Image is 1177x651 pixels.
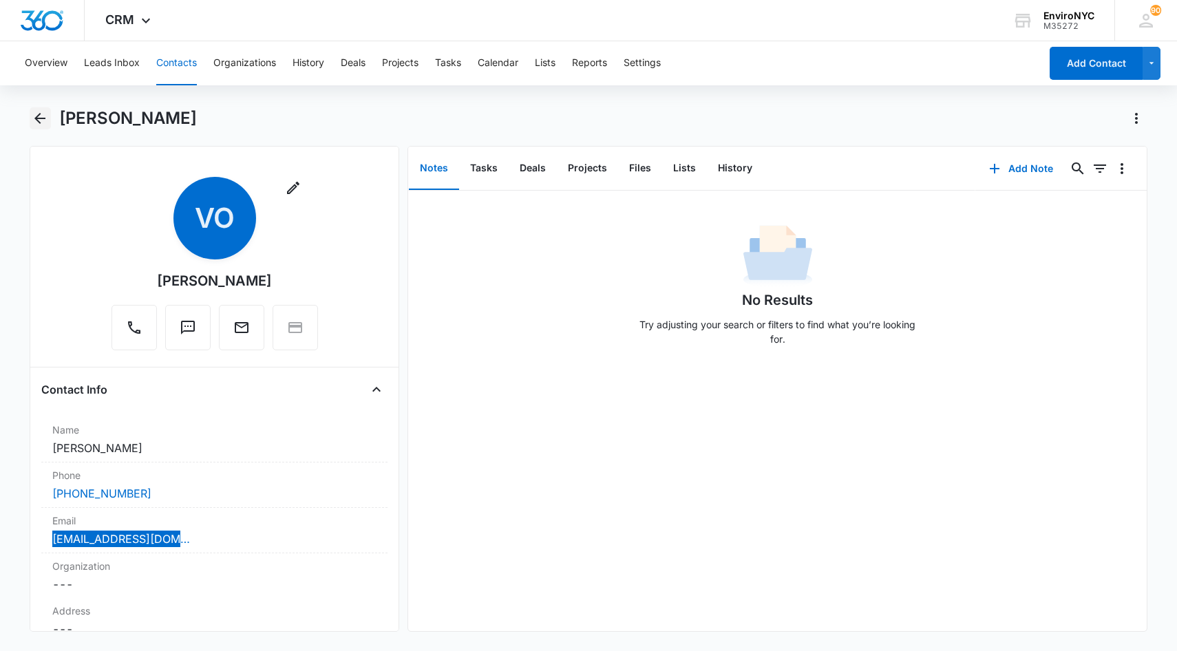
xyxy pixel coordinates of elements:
button: Notes [409,147,459,190]
button: Lists [535,41,555,85]
span: CRM [105,12,134,27]
button: Calendar [478,41,518,85]
div: Phone[PHONE_NUMBER] [41,462,388,508]
button: Overview [25,41,67,85]
button: Files [618,147,662,190]
a: [PHONE_NUMBER] [52,485,151,502]
h1: [PERSON_NAME] [59,108,197,129]
button: Projects [382,41,418,85]
dd: [PERSON_NAME] [52,440,377,456]
div: notifications count [1150,5,1161,16]
div: [PERSON_NAME] [157,270,272,291]
label: Organization [52,559,377,573]
button: Projects [557,147,618,190]
button: Close [365,378,388,401]
label: Address [52,604,377,618]
button: Reports [572,41,607,85]
button: Deals [509,147,557,190]
span: VO [173,177,256,259]
button: History [293,41,324,85]
button: Call [112,305,157,350]
div: Email[EMAIL_ADDRESS][DOMAIN_NAME] [41,508,388,553]
button: Lists [662,147,707,190]
button: Filters [1089,158,1111,180]
label: Name [52,423,377,437]
a: Text [165,326,211,338]
button: History [707,147,763,190]
div: account name [1043,10,1094,21]
p: Try adjusting your search or filters to find what you’re looking for. [633,317,922,346]
h4: Contact Info [41,381,107,398]
button: Actions [1125,107,1147,129]
button: Text [165,305,211,350]
button: Tasks [435,41,461,85]
dd: --- [52,621,377,637]
div: Name[PERSON_NAME] [41,417,388,462]
button: Settings [624,41,661,85]
span: 90 [1150,5,1161,16]
label: Phone [52,468,377,482]
button: Add Note [975,152,1067,185]
dd: --- [52,576,377,593]
h1: No Results [742,290,813,310]
button: Email [219,305,264,350]
button: Tasks [459,147,509,190]
div: Address--- [41,598,388,643]
button: Deals [341,41,365,85]
label: Email [52,513,377,528]
button: Search... [1067,158,1089,180]
div: account id [1043,21,1094,31]
a: Call [112,326,157,338]
img: No Data [743,221,812,290]
div: Organization--- [41,553,388,598]
button: Organizations [213,41,276,85]
button: Contacts [156,41,197,85]
button: Add Contact [1050,47,1143,80]
a: Email [219,326,264,338]
button: Leads Inbox [84,41,140,85]
button: Overflow Menu [1111,158,1133,180]
a: [EMAIL_ADDRESS][DOMAIN_NAME] [52,531,190,547]
button: Back [30,107,51,129]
